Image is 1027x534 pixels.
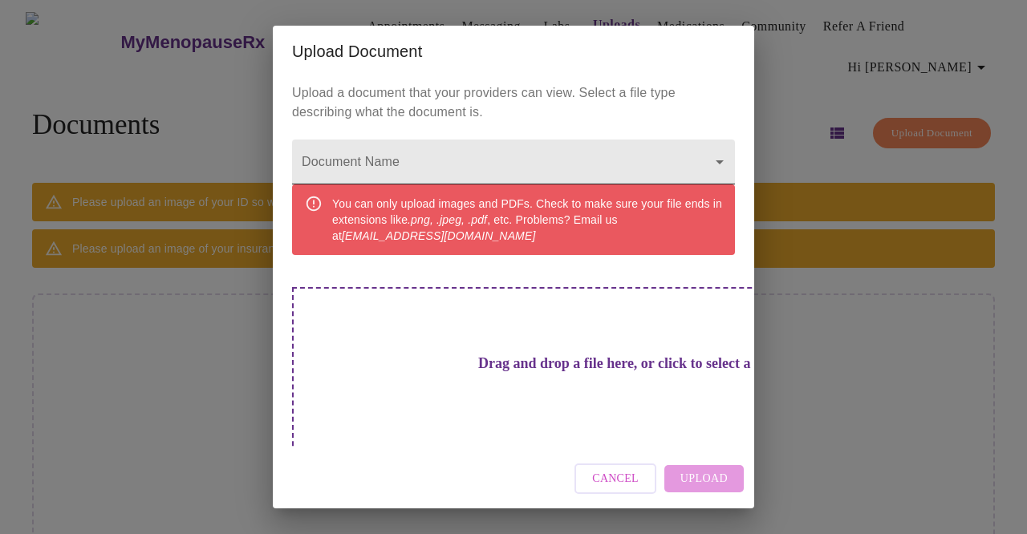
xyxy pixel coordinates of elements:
button: Cancel [574,463,656,495]
em: .png, .jpeg, .pdf [408,213,487,226]
h2: Upload Document [292,38,735,64]
span: Cancel [592,469,639,489]
h3: Drag and drop a file here, or click to select a file [404,355,847,372]
p: Upload a document that your providers can view. Select a file type describing what the document is. [292,83,735,122]
em: [EMAIL_ADDRESS][DOMAIN_NAME] [342,229,535,242]
div: You can only upload images and PDFs. Check to make sure your file ends in extensions like , etc. ... [332,189,722,250]
div: ​ [292,140,735,184]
